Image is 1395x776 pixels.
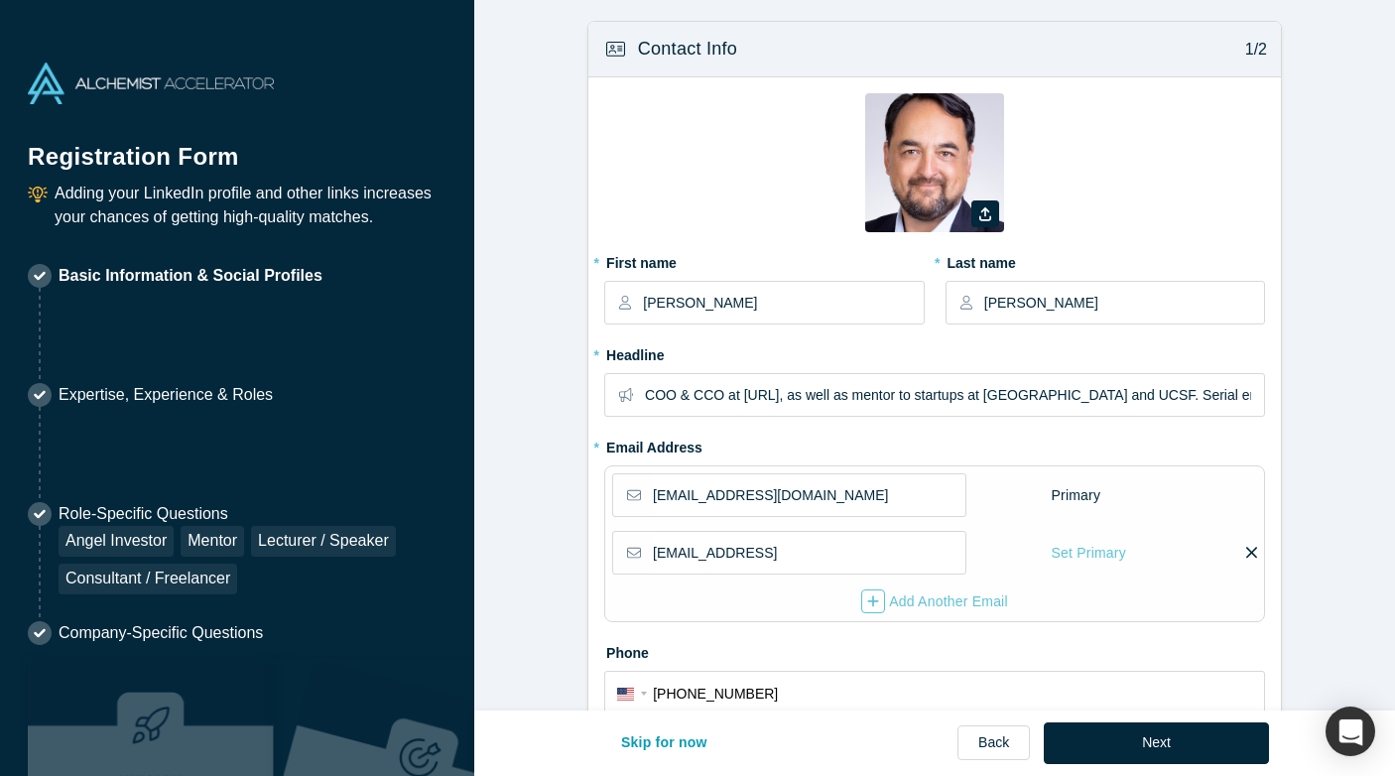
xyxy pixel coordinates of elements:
div: Set Primary [1050,536,1126,571]
h3: Contact Info [638,36,737,63]
p: Role-Specific Questions [59,502,446,526]
img: Profile user default [865,93,1004,232]
label: Headline [604,338,1265,366]
div: Angel Investor [59,526,174,557]
button: Skip for now [600,722,728,764]
h1: Registration Form [28,118,446,175]
label: Email Address [604,431,702,458]
div: Lecturer / Speaker [251,526,396,557]
label: First name [604,246,924,274]
p: Expertise, Experience & Roles [59,383,273,407]
label: Phone [604,636,1265,664]
div: Mentor [181,526,244,557]
a: Back [957,725,1030,760]
button: Next [1044,722,1269,764]
p: Adding your LinkedIn profile and other links increases your chances of getting high-quality matches. [55,182,446,229]
input: Partner, CEO [645,374,1263,416]
img: Alchemist Accelerator Logo [28,63,274,104]
p: 1/2 [1234,38,1267,62]
div: Primary [1050,478,1101,513]
div: Add Another Email [861,589,1008,613]
div: Consultant / Freelancer [59,564,237,594]
p: Company-Specific Questions [59,621,263,645]
button: Add Another Email [860,588,1009,614]
label: Last name [946,246,1265,274]
p: Basic Information & Social Profiles [59,264,322,288]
